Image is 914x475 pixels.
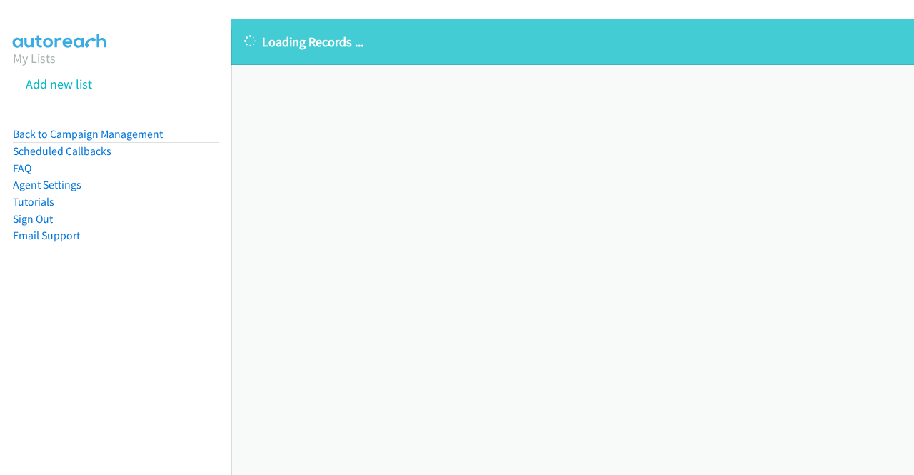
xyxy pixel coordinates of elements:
p: Loading Records ... [244,32,901,51]
a: Back to Campaign Management [13,127,163,141]
a: My Lists [13,50,56,66]
a: Add new list [26,76,92,92]
a: Agent Settings [13,178,81,191]
a: Tutorials [13,195,54,209]
a: Sign Out [13,212,53,226]
a: Email Support [13,229,80,242]
a: FAQ [13,161,31,175]
a: Scheduled Callbacks [13,144,111,158]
